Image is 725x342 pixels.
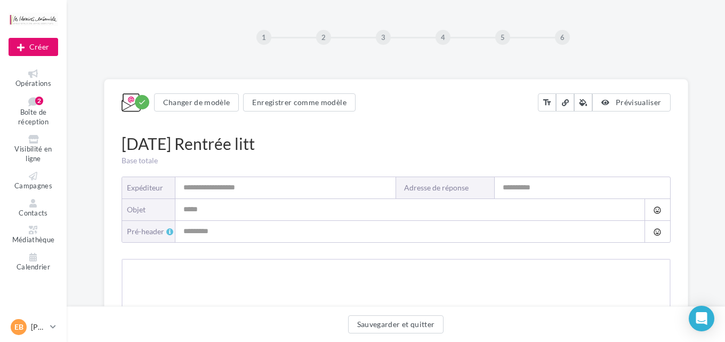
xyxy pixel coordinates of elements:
a: EB [PERSON_NAME] [9,317,58,337]
div: 1 [256,30,271,45]
span: EB [14,322,23,332]
div: objet [127,204,167,215]
button: Sauvegarder et quitter [348,315,444,333]
span: Campagnes [14,181,52,190]
button: Créer [9,38,58,56]
div: Pré-header [127,226,175,237]
div: Base totale [122,155,671,166]
div: 6 [555,30,570,45]
label: Adresse de réponse [396,177,495,198]
span: Opérations [15,79,51,88]
iframe: Something wrong... [122,259,671,341]
div: Nouvelle campagne [9,38,58,56]
div: 5 [495,30,510,45]
i: tag_faces [653,206,662,214]
span: Prévisualiser [616,98,662,107]
button: tag_faces [645,221,670,242]
span: Visibilité en ligne [14,145,52,163]
div: 3 [376,30,391,45]
div: Expéditeur [127,182,167,193]
a: Médiathèque [9,224,58,246]
a: Calendrier [9,251,58,274]
div: 4 [436,30,450,45]
a: Boîte de réception2 [9,94,58,129]
button: Enregistrer comme modèle [243,93,355,112]
span: Boîte de réception [18,108,49,126]
a: Visibilité en ligne [9,133,58,165]
div: Open Intercom Messenger [689,306,714,331]
button: text_fields [538,93,556,112]
button: tag_faces [645,199,670,220]
span: Contacts [19,209,48,217]
button: Prévisualiser [592,93,670,112]
i: check [138,98,146,106]
span: Calendrier [17,263,50,271]
span: Médiathèque [12,235,55,244]
div: 2 [316,30,331,45]
i: tag_faces [653,228,662,236]
button: Changer de modèle [154,93,239,112]
i: text_fields [542,97,552,108]
a: Opérations [9,67,58,90]
p: [PERSON_NAME] [31,322,46,332]
div: [DATE] Rentrée litt [122,132,671,155]
a: Campagnes [9,170,58,193]
a: Contacts [9,197,58,220]
div: Modifications enregistrées [135,95,149,109]
div: 2 [35,97,43,105]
